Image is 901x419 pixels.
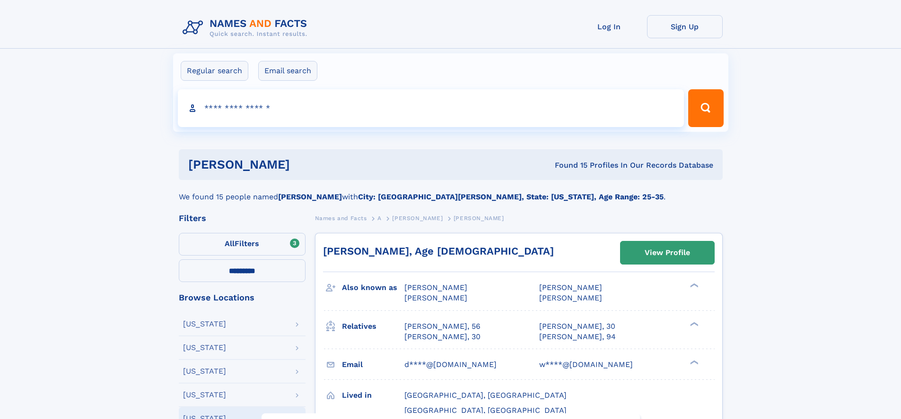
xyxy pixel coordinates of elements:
[404,293,467,302] span: [PERSON_NAME]
[342,357,404,373] h3: Email
[188,159,422,171] h1: [PERSON_NAME]
[647,15,723,38] a: Sign Up
[539,321,615,332] a: [PERSON_NAME], 30
[183,320,226,328] div: [US_STATE]
[258,61,317,81] label: Email search
[404,321,481,332] a: [PERSON_NAME], 56
[179,15,315,41] img: Logo Names and Facts
[178,89,684,127] input: search input
[404,406,567,415] span: [GEOGRAPHIC_DATA], [GEOGRAPHIC_DATA]
[571,15,647,38] a: Log In
[404,283,467,292] span: [PERSON_NAME]
[688,359,699,365] div: ❯
[688,321,699,327] div: ❯
[342,387,404,403] h3: Lived in
[688,89,723,127] button: Search Button
[539,332,616,342] a: [PERSON_NAME], 94
[342,280,404,296] h3: Also known as
[688,282,699,289] div: ❯
[422,160,713,171] div: Found 15 Profiles In Our Records Database
[392,212,443,224] a: [PERSON_NAME]
[183,391,226,399] div: [US_STATE]
[539,283,602,292] span: [PERSON_NAME]
[278,192,342,201] b: [PERSON_NAME]
[179,233,306,256] label: Filters
[454,215,504,222] span: [PERSON_NAME]
[179,293,306,302] div: Browse Locations
[645,242,690,264] div: View Profile
[621,241,714,264] a: View Profile
[225,239,235,248] span: All
[342,318,404,334] h3: Relatives
[323,245,554,257] a: [PERSON_NAME], Age [DEMOGRAPHIC_DATA]
[404,332,481,342] a: [PERSON_NAME], 30
[183,344,226,351] div: [US_STATE]
[392,215,443,222] span: [PERSON_NAME]
[179,180,723,203] div: We found 15 people named with .
[315,212,367,224] a: Names and Facts
[377,212,382,224] a: A
[539,293,602,302] span: [PERSON_NAME]
[377,215,382,222] span: A
[183,368,226,375] div: [US_STATE]
[358,192,664,201] b: City: [GEOGRAPHIC_DATA][PERSON_NAME], State: [US_STATE], Age Range: 25-35
[179,214,306,222] div: Filters
[181,61,248,81] label: Regular search
[404,391,567,400] span: [GEOGRAPHIC_DATA], [GEOGRAPHIC_DATA]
